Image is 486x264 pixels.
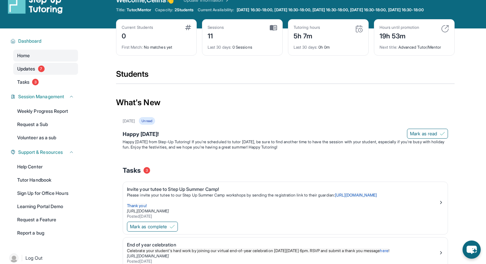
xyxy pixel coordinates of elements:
[9,253,19,263] img: user-img
[13,50,78,62] a: Home
[127,248,380,253] span: Celebrate your student's hard work by joining our virtual end-of-year celebration [DATE][DATE] 6p...
[13,132,78,144] a: Volunteer as a sub
[335,193,377,198] a: [URL][DOMAIN_NAME]
[16,38,74,44] button: Dashboard
[294,45,317,50] span: Last 30 days :
[122,45,143,50] span: First Match :
[170,224,175,229] img: Mark as complete
[127,208,169,213] a: [URL][DOMAIN_NAME]
[143,167,150,174] span: 3
[380,30,419,41] div: 19h 53m
[208,25,224,30] div: Sessions
[294,41,363,50] div: 0h 0m
[116,88,455,117] div: What's New
[13,105,78,117] a: Weekly Progress Report
[122,30,153,41] div: 0
[127,193,438,198] p: Please invite your tutee to our Step Up Summer Camp workshops by sending the registration link to...
[175,7,194,13] span: 2 Students
[21,254,23,262] span: |
[380,248,388,253] a: here
[127,259,438,264] div: Posted [DATE]
[380,25,419,30] div: Hours until promotion
[116,7,125,13] span: Title:
[123,130,448,139] div: Happy [DATE]!
[185,25,191,30] img: card
[407,129,448,139] button: Mark as read
[155,7,173,13] span: Capacity:
[127,186,438,193] div: Invite your tutee to Step Up Summer Camp!
[122,41,191,50] div: No matches yet
[13,200,78,212] a: Learning Portal Demo
[17,79,29,85] span: Tasks
[127,222,178,232] button: Mark as complete
[127,242,438,248] div: End of year celebration
[270,25,277,31] img: card
[127,7,151,13] span: Tutor/Mentor
[235,7,425,13] a: [DATE] 16:30-18:00, [DATE] 16:30-18:00, [DATE] 16:30-18:00, [DATE] 16:30-18:00, [DATE] 16:30-18:00
[13,118,78,130] a: Request a Sub
[18,149,63,155] span: Support & Resources
[116,69,455,83] div: Students
[13,174,78,186] a: Tutor Handbook
[198,7,234,13] span: Current Availability:
[16,149,74,155] button: Support & Resources
[237,7,424,13] span: [DATE] 16:30-18:00, [DATE] 16:30-18:00, [DATE] 16:30-18:00, [DATE] 16:30-18:00, [DATE] 16:30-18:00
[18,93,64,100] span: Session Management
[127,203,147,208] span: Thank you!
[123,166,141,175] span: Tasks
[17,52,30,59] span: Home
[123,139,448,150] p: Happy [DATE] from Step-Up Tutoring! If you're scheduled to tutor [DATE], be sure to find another ...
[127,214,438,219] div: Posted [DATE]
[32,79,39,85] span: 3
[380,45,397,50] span: Next title :
[13,76,78,88] a: Tasks3
[13,161,78,173] a: Help Center
[13,214,78,226] a: Request a Feature
[410,130,437,137] span: Mark as read
[123,182,448,220] a: Invite your tutee to Step Up Summer Camp!Please invite your tutee to our Step Up Summer Camp work...
[122,25,153,30] div: Current Students
[440,131,445,136] img: Mark as read
[355,25,363,33] img: card
[139,117,155,125] div: Unread
[13,187,78,199] a: Sign Up for Office Hours
[38,66,45,72] span: 7
[208,45,231,50] span: Last 30 days :
[16,93,74,100] button: Session Management
[208,41,277,50] div: 0 Sessions
[463,241,481,259] button: chat-button
[294,25,320,30] div: Tutoring hours
[127,253,169,258] a: [URL][DOMAIN_NAME]
[441,25,449,33] img: card
[18,38,42,44] span: Dashboard
[13,63,78,75] a: Updates7
[208,30,224,41] div: 11
[127,248,438,253] p: !
[17,66,35,72] span: Updates
[380,41,449,50] div: Advanced Tutor/Mentor
[130,223,167,230] span: Mark as complete
[13,227,78,239] a: Report a bug
[25,255,43,261] span: Log Out
[123,118,135,124] div: [DATE]
[294,30,320,41] div: 5h 7m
